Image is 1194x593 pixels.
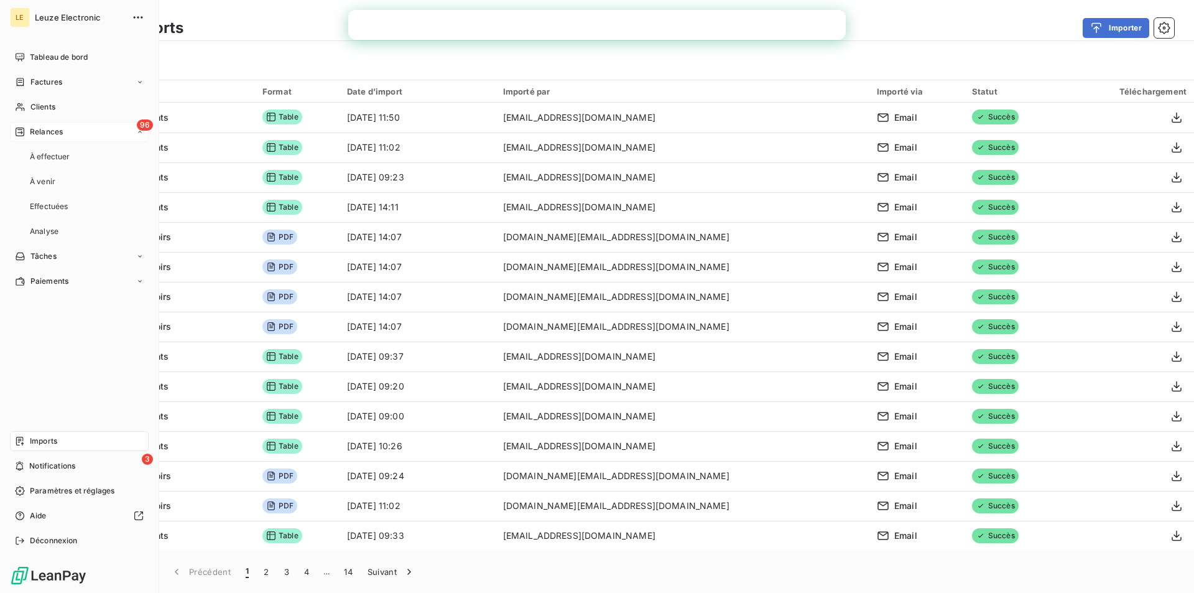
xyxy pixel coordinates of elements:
[894,231,917,243] span: Email
[496,133,869,162] td: [EMAIL_ADDRESS][DOMAIN_NAME]
[347,86,488,96] div: Date d’import
[496,431,869,461] td: [EMAIL_ADDRESS][DOMAIN_NAME]
[972,170,1019,185] span: Succès
[894,261,917,273] span: Email
[262,200,302,215] span: Table
[496,491,869,521] td: [DOMAIN_NAME][EMAIL_ADDRESS][DOMAIN_NAME]
[137,119,153,131] span: 96
[340,491,496,521] td: [DATE] 11:02
[894,530,917,542] span: Email
[30,226,58,237] span: Analyse
[972,230,1019,245] span: Succès
[262,140,302,155] span: Table
[340,282,496,312] td: [DATE] 14:07
[262,498,297,513] span: PDF
[256,559,276,585] button: 2
[262,110,302,124] span: Table
[262,289,297,304] span: PDF
[972,86,1060,96] div: Statut
[496,401,869,431] td: [EMAIL_ADDRESS][DOMAIN_NAME]
[340,461,496,491] td: [DATE] 09:24
[1083,18,1149,38] button: Importer
[496,222,869,252] td: [DOMAIN_NAME][EMAIL_ADDRESS][DOMAIN_NAME]
[496,461,869,491] td: [DOMAIN_NAME][EMAIL_ADDRESS][DOMAIN_NAME]
[262,439,302,454] span: Table
[894,141,917,154] span: Email
[496,521,869,551] td: [EMAIL_ADDRESS][DOMAIN_NAME]
[297,559,317,585] button: 4
[894,111,917,124] span: Email
[972,469,1019,483] span: Succès
[972,498,1019,513] span: Succès
[340,371,496,401] td: [DATE] 09:20
[972,439,1019,454] span: Succès
[340,342,496,371] td: [DATE] 09:37
[30,201,68,212] span: Effectuées
[163,559,238,585] button: Précédent
[360,559,423,585] button: Suivant
[340,103,496,133] td: [DATE] 11:50
[30,251,57,262] span: Tâches
[972,289,1019,304] span: Succès
[972,259,1019,274] span: Succès
[972,319,1019,334] span: Succès
[262,86,332,96] div: Format
[972,349,1019,364] span: Succès
[29,460,75,472] span: Notifications
[30,101,55,113] span: Clients
[972,379,1019,394] span: Succès
[972,409,1019,424] span: Succès
[30,510,47,521] span: Aide
[340,222,496,252] td: [DATE] 14:07
[246,566,249,578] span: 1
[340,521,496,551] td: [DATE] 09:33
[30,176,55,187] span: À venir
[340,401,496,431] td: [DATE] 09:00
[340,192,496,222] td: [DATE] 14:11
[1074,86,1187,96] div: Téléchargement
[262,170,302,185] span: Table
[262,528,302,543] span: Table
[30,485,114,497] span: Paramètres et réglages
[972,140,1019,155] span: Succès
[894,350,917,363] span: Email
[262,349,302,364] span: Table
[496,192,869,222] td: [EMAIL_ADDRESS][DOMAIN_NAME]
[972,200,1019,215] span: Succès
[30,151,70,162] span: À effectuer
[10,566,87,586] img: Logo LeanPay
[35,12,124,22] span: Leuze Electronic
[30,535,78,546] span: Déconnexion
[340,162,496,192] td: [DATE] 09:23
[262,319,297,334] span: PDF
[496,252,869,282] td: [DOMAIN_NAME][EMAIL_ADDRESS][DOMAIN_NAME]
[972,528,1019,543] span: Succès
[894,440,917,452] span: Email
[496,342,869,371] td: [EMAIL_ADDRESS][DOMAIN_NAME]
[496,162,869,192] td: [EMAIL_ADDRESS][DOMAIN_NAME]
[503,86,862,96] div: Importé par
[238,559,256,585] button: 1
[262,259,297,274] span: PDF
[877,86,957,96] div: Importé via
[30,436,57,447] span: Imports
[894,171,917,184] span: Email
[496,312,869,342] td: [DOMAIN_NAME][EMAIL_ADDRESS][DOMAIN_NAME]
[496,371,869,401] td: [EMAIL_ADDRESS][DOMAIN_NAME]
[894,410,917,423] span: Email
[340,312,496,342] td: [DATE] 14:07
[894,500,917,512] span: Email
[894,320,917,333] span: Email
[10,7,30,27] div: LE
[262,409,302,424] span: Table
[894,291,917,303] span: Email
[30,77,62,88] span: Factures
[30,126,63,138] span: Relances
[277,559,297,585] button: 3
[340,252,496,282] td: [DATE] 14:07
[348,10,846,40] iframe: Intercom live chat bannière
[894,380,917,393] span: Email
[262,230,297,245] span: PDF
[1152,551,1182,581] iframe: Intercom live chat
[262,469,297,483] span: PDF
